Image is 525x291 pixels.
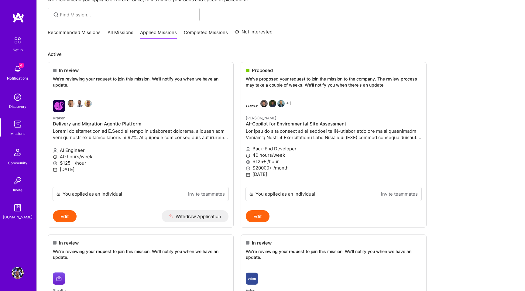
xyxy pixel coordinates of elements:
p: Back-End Developer [246,145,421,152]
i: icon Clock [246,153,250,158]
img: bell [12,63,24,75]
div: Discovery [9,103,26,110]
p: $20000+ /month [246,165,421,171]
p: [DATE] [246,171,421,177]
p: 40 hours/week [246,152,421,158]
p: We're reviewing your request to join this mission. We'll notify you when we have an update. [53,248,228,260]
span: In review [59,67,79,74]
span: 4 [19,63,24,68]
img: Marcin Wylot [277,100,285,107]
a: Kraken company logoNathaniel MeronDaniel ScainLinford BaconKrakenDelivery and Migration Agentic P... [48,95,233,187]
div: Invite [13,187,22,193]
p: $125+ /hour [246,158,421,165]
div: [DOMAIN_NAME] [3,214,33,220]
img: Stealth company logo [53,272,65,285]
img: Nhan Tran [269,100,276,107]
img: setup [11,34,24,47]
div: Setup [13,47,23,53]
p: Lor ipsu do sita consect ad el seddoei te IN-utlabor etdolore ma aliquaenimadm Veniam'q Nostr 4 E... [246,128,421,141]
a: Applied Missions [140,29,177,39]
div: Missions [10,130,25,137]
small: [PERSON_NAME] [246,116,276,120]
img: Kraken company logo [53,100,65,112]
a: Invite teammates [188,191,225,197]
input: Find Mission... [60,12,195,18]
i: icon SearchGrey [53,11,60,18]
i: icon MoneyGray [246,166,250,171]
img: Langan company logo [246,100,258,112]
p: [DATE] [53,166,228,173]
img: logo [12,12,24,23]
div: +1 [246,100,291,112]
div: Community [8,160,27,166]
p: Loremi do sitamet con ad E.Sedd ei tempo in utlaboreet dolorema, aliquaen adm veni qu nostr ex ul... [53,128,228,141]
p: AI Engineer [53,147,228,153]
a: Invite teammates [381,191,418,197]
img: teamwork [12,118,24,130]
i: icon MoneyGray [246,160,250,164]
a: Recommended Missions [48,29,101,39]
div: You applied as an individual [256,191,315,197]
img: Velon company logo [246,272,258,285]
button: Edit [246,210,269,222]
a: Not Interested [235,28,273,39]
div: You applied as an individual [63,191,122,197]
img: Linford Bacon [84,100,92,107]
button: Withdraw Application [162,210,229,222]
p: We're reviewing your request to join this mission. We'll notify you when we have an update. [246,248,421,260]
img: Berkan Hiziroglu [260,100,268,107]
small: Kraken [53,116,65,120]
img: Daniel Scain [76,100,83,107]
i: icon Applicant [53,148,57,153]
span: In review [59,240,79,246]
img: Invite [12,175,24,187]
a: Completed Missions [184,29,228,39]
p: We're reviewing your request to join this mission. We'll notify you when we have an update. [53,76,228,88]
button: Edit [53,210,77,222]
h4: AI-Copilot for Environmental Site Assessment [246,121,421,127]
a: User Avatar [10,267,25,279]
img: Community [10,145,25,160]
i: icon Calendar [53,167,57,172]
p: We've proposed your request to join the mission to the company. The review process may take a cou... [246,76,421,88]
i: icon Applicant [246,147,250,152]
img: discovery [12,91,24,103]
a: All Missions [108,29,133,39]
i: icon Clock [53,155,57,159]
p: $125+ /hour [53,160,228,166]
p: 40 hours/week [53,153,228,160]
img: guide book [12,202,24,214]
h4: Delivery and Migration Agentic Platform [53,121,228,127]
img: User Avatar [12,267,24,279]
p: Active [48,51,514,57]
img: Nathaniel Meron [67,100,75,107]
div: Notifications [7,75,29,81]
span: In review [252,240,272,246]
span: Proposed [252,67,273,74]
i: icon Calendar [246,173,250,177]
a: Langan company logoBerkan HizirogluNhan TranMarcin Wylot+1[PERSON_NAME]AI-Copilot for Environment... [241,95,426,187]
i: icon MoneyGray [53,161,57,166]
